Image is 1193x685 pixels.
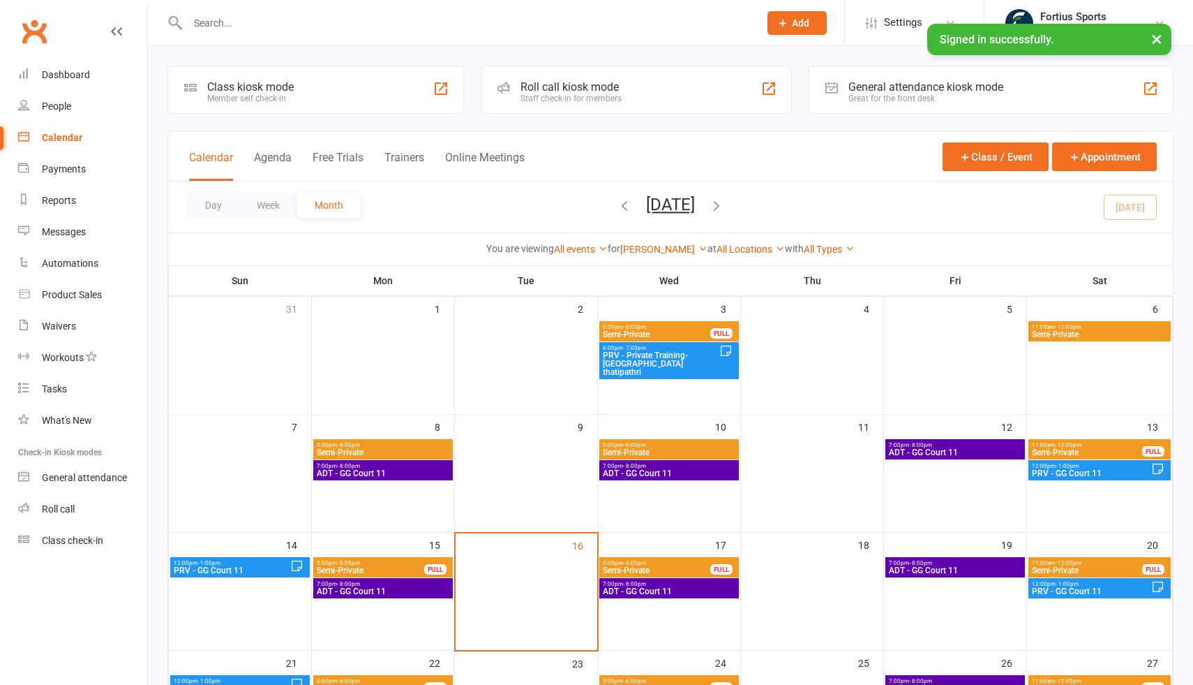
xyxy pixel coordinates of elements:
[42,415,92,426] div: What's New
[888,678,1022,684] span: 7:00pm
[42,195,76,206] div: Reports
[297,193,361,218] button: Month
[18,216,147,248] a: Messages
[18,122,147,154] a: Calendar
[767,11,827,35] button: Add
[1056,463,1079,469] span: - 1:00pm
[316,678,425,684] span: 5:00pm
[286,651,311,674] div: 21
[520,94,622,103] div: Staff check-in for members
[173,560,290,566] span: 12:00pm
[316,581,450,587] span: 7:00pm
[1055,324,1081,330] span: - 12:00pm
[602,330,711,339] span: Semi-Private
[715,533,740,556] div: 17
[623,463,646,469] span: - 8:00pm
[623,442,646,448] span: - 6:00pm
[858,533,883,556] div: 18
[18,248,147,279] a: Automations
[445,151,525,181] button: Online Meetings
[337,678,360,684] span: - 6:00pm
[940,33,1053,46] span: Signed in successfully.
[602,442,736,448] span: 5:00pm
[602,463,736,469] span: 7:00pm
[316,463,450,469] span: 7:00pm
[188,193,239,218] button: Day
[42,535,103,546] div: Class check-in
[909,442,932,448] span: - 8:00pm
[1055,560,1081,566] span: - 12:00pm
[316,469,450,478] span: ADT - GG Court 11
[18,311,147,342] a: Waivers
[1040,23,1134,36] div: [GEOGRAPHIC_DATA]
[189,151,233,181] button: Calendar
[17,14,52,49] a: Clubworx
[429,651,454,674] div: 22
[42,69,90,80] div: Dashboard
[1147,651,1172,674] div: 27
[1142,564,1164,575] div: FULL
[598,266,741,295] th: Wed
[435,297,454,320] div: 1
[1001,533,1026,556] div: 19
[286,533,311,556] div: 14
[1031,442,1143,448] span: 11:00am
[602,351,719,376] span: PRV - Private Training- [GEOGRAPHIC_DATA] thatipathri
[578,415,597,438] div: 9
[424,564,447,575] div: FULL
[207,94,294,103] div: Member self check-in
[1031,587,1151,596] span: PRV - GG Court 11
[710,328,733,339] div: FULL
[183,13,749,33] input: Search...
[608,243,620,254] strong: for
[435,415,454,438] div: 8
[486,243,554,254] strong: You are viewing
[623,345,646,351] span: - 7:00pm
[888,442,1022,448] span: 7:00pm
[1055,442,1081,448] span: - 12:00pm
[42,163,86,175] div: Payments
[602,345,719,351] span: 6:00pm
[602,448,736,457] span: Semi-Private
[1055,678,1081,684] span: - 12:00pm
[429,533,454,556] div: 15
[1031,581,1151,587] span: 12:00pm
[888,448,1022,457] span: ADT - GG Court 11
[864,297,883,320] div: 4
[169,266,312,295] th: Sun
[18,494,147,525] a: Roll call
[572,651,597,675] div: 23
[716,244,785,255] a: All Locations
[623,560,646,566] span: - 6:00pm
[337,463,360,469] span: - 8:00pm
[337,581,360,587] span: - 8:00pm
[602,581,736,587] span: 7:00pm
[1031,469,1151,478] span: PRV - GG Court 11
[1031,560,1143,566] span: 11:00am
[602,587,736,596] span: ADT - GG Court 11
[42,352,84,363] div: Workouts
[1147,415,1172,438] div: 13
[623,678,646,684] span: - 6:00pm
[848,80,1003,94] div: General attendance kiosk mode
[858,415,883,438] div: 11
[42,472,127,483] div: General attendance
[384,151,424,181] button: Trainers
[313,151,363,181] button: Free Trials
[884,7,922,38] span: Settings
[572,533,597,557] div: 16
[1153,297,1172,320] div: 6
[1031,330,1168,339] span: Semi-Private
[1052,142,1157,171] button: Appointment
[1001,651,1026,674] div: 26
[741,266,884,295] th: Thu
[197,678,220,684] span: - 1:00pm
[1142,446,1164,457] div: FULL
[18,154,147,185] a: Payments
[18,405,147,436] a: What's New
[888,560,1022,566] span: 7:00pm
[1031,566,1143,575] span: Semi-Private
[1031,448,1143,457] span: Semi-Private
[292,415,311,438] div: 7
[1027,266,1173,295] th: Sat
